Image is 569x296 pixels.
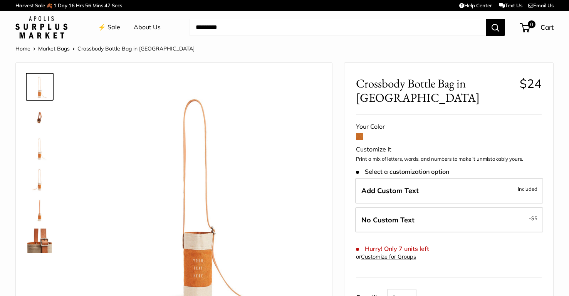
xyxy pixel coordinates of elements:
span: 16 [69,2,75,8]
div: Your Color [356,121,542,133]
span: Mins [92,2,103,8]
img: Crossbody Bottle Bag in Cognac [27,105,52,130]
span: Secs [112,2,122,8]
label: Add Custom Text [355,178,543,203]
span: $5 [531,215,537,221]
a: Crossbody Bottle Bag in Cognac [26,104,54,131]
a: Crossbody Bottle Bag in Cognac [26,165,54,193]
span: Hrs [76,2,84,8]
span: Hurry! Only 7 units left [356,245,429,252]
span: Crossbody Bottle Bag in [GEOGRAPHIC_DATA] [77,45,195,52]
a: Email Us [528,2,554,8]
span: 1 [54,2,57,8]
a: Market Bags [38,45,70,52]
a: Home [15,45,30,52]
input: Search... [190,19,486,36]
span: Crossbody Bottle Bag in [GEOGRAPHIC_DATA] [356,76,514,105]
nav: Breadcrumb [15,44,195,54]
span: Select a customization option [356,168,449,175]
a: Crossbody Bottle Bag in Cognac [26,73,54,101]
span: 0 [528,20,535,28]
span: Day [58,2,67,8]
a: Crossbody Bottle Bag in Cognac [26,135,54,162]
a: About Us [134,22,161,33]
span: Cart [540,23,554,31]
img: Crossbody Bottle Bag in Cognac [27,167,52,192]
a: Crossbody Bottle Bag in Cognac [26,196,54,224]
span: 56 [85,2,91,8]
div: or [356,252,416,262]
label: Leave Blank [355,207,543,233]
a: 0 Cart [520,21,554,34]
p: Print a mix of letters, words, and numbers to make it unmistakably yours. [356,155,542,163]
img: Crossbody Bottle Bag in Cognac [27,198,52,222]
span: No Custom Text [361,215,415,224]
a: ⚡️ Sale [98,22,120,33]
div: Customize It [356,144,542,155]
a: Crossbody Bottle Bag in Cognac [26,227,54,255]
span: Included [518,184,537,193]
span: Add Custom Text [361,186,419,195]
a: Text Us [499,2,522,8]
button: Search [486,19,505,36]
span: - [529,214,537,223]
img: Crossbody Bottle Bag in Cognac [27,229,52,253]
a: Customize for Groups [361,253,416,260]
img: Crossbody Bottle Bag in Cognac [27,74,52,99]
a: Help Center [459,2,492,8]
img: Apolis: Surplus Market [15,16,67,39]
img: Crossbody Bottle Bag in Cognac [27,136,52,161]
span: 47 [104,2,111,8]
span: $24 [520,76,542,91]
